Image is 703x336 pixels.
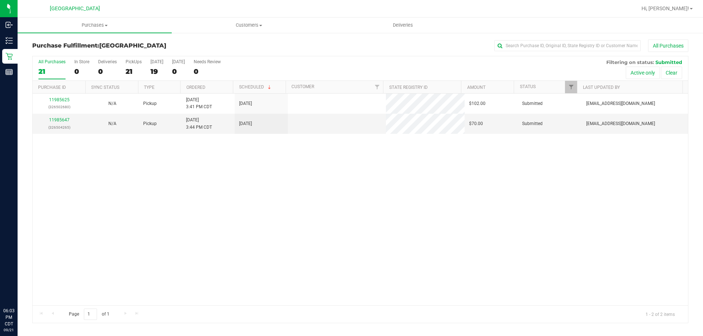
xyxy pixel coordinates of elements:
span: [DATE] 3:41 PM CDT [186,97,212,110]
span: Not Applicable [108,101,116,106]
a: Last Updated By [583,85,620,90]
a: Filter [371,81,383,93]
p: 09/21 [3,327,14,333]
span: [EMAIL_ADDRESS][DOMAIN_NAME] [586,120,655,127]
span: Submitted [655,59,682,65]
inline-svg: Retail [5,53,13,60]
div: 0 [172,67,185,76]
p: (326504265) [37,124,81,131]
a: State Registry ID [389,85,428,90]
div: 19 [150,67,163,76]
input: 1 [84,309,97,320]
inline-svg: Inventory [5,37,13,44]
iframe: Resource center [7,278,29,299]
button: N/A [108,100,116,107]
a: Scheduled [239,84,272,90]
a: 11985625 [49,97,70,102]
div: 0 [74,67,89,76]
span: Page of 1 [63,309,115,320]
div: All Purchases [38,59,66,64]
input: Search Purchase ID, Original ID, State Registry ID or Customer Name... [494,40,641,51]
inline-svg: Inbound [5,21,13,29]
div: [DATE] [172,59,185,64]
a: Purchases [18,18,172,33]
div: 0 [98,67,117,76]
div: Deliveries [98,59,117,64]
div: In Store [74,59,89,64]
div: 21 [126,67,142,76]
div: 0 [194,67,221,76]
span: $70.00 [469,120,483,127]
a: Ordered [186,85,205,90]
a: Deliveries [326,18,480,33]
button: All Purchases [648,39,688,52]
a: Filter [565,81,577,93]
span: Deliveries [383,22,423,29]
span: Customers [172,22,326,29]
span: Submitted [522,100,543,107]
a: Sync Status [91,85,119,90]
span: Filtering on status: [606,59,654,65]
a: Status [520,84,536,89]
span: Hi, [PERSON_NAME]! [641,5,689,11]
a: Type [144,85,155,90]
span: [DATE] [239,120,252,127]
span: [GEOGRAPHIC_DATA] [99,42,166,49]
p: (326502680) [37,103,81,110]
inline-svg: Reports [5,68,13,76]
a: Customer [291,84,314,89]
span: [GEOGRAPHIC_DATA] [50,5,100,12]
div: [DATE] [150,59,163,64]
span: Purchases [18,22,172,29]
a: Purchase ID [38,85,66,90]
button: Active only [626,67,660,79]
iframe: Resource center unread badge [22,276,30,285]
a: 11985647 [49,117,70,122]
button: Clear [661,67,682,79]
span: [EMAIL_ADDRESS][DOMAIN_NAME] [586,100,655,107]
p: 06:03 PM CDT [3,307,14,327]
span: Submitted [522,120,543,127]
span: 1 - 2 of 2 items [640,309,681,320]
span: [DATE] [239,100,252,107]
span: Pickup [143,120,157,127]
button: N/A [108,120,116,127]
div: PickUps [126,59,142,64]
span: Pickup [143,100,157,107]
a: Customers [172,18,326,33]
span: [DATE] 3:44 PM CDT [186,117,212,131]
a: Amount [467,85,486,90]
h3: Purchase Fulfillment: [32,42,251,49]
span: $102.00 [469,100,486,107]
span: Not Applicable [108,121,116,126]
div: Needs Review [194,59,221,64]
div: 21 [38,67,66,76]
